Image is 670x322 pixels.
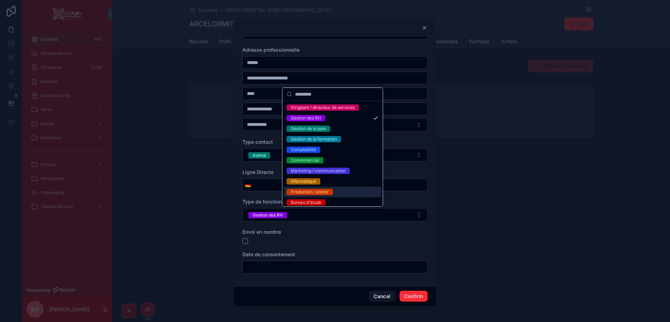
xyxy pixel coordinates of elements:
[291,157,319,163] div: Commmercial
[291,136,337,142] div: Gestion de la formation
[242,208,428,221] button: Select Button
[242,169,274,175] span: Ligne Directe
[291,178,316,185] div: Informatique
[242,251,295,257] span: Date de consentement
[248,211,287,218] button: Unselect GESTION_DES_RH
[242,47,300,53] span: Adresse professionnelle
[400,291,428,302] button: Confirm
[369,291,395,302] button: Cancel
[242,148,428,162] button: Select Button
[245,181,251,188] span: 🇩🇪
[291,125,326,132] div: Gestion de la paie
[253,152,266,159] div: Autres
[291,168,346,174] div: Marketing / communication
[291,115,321,121] div: Gestion des RH
[248,152,270,159] button: Unselect AUTRES
[291,189,329,195] div: Production / atelier
[242,229,281,235] span: Envoi en nombre
[291,147,316,153] div: Comptabilité
[282,101,383,206] div: Suggestions
[291,104,355,111] div: Dirigeant / directeur de services
[242,199,282,205] span: Type de fonction
[243,179,253,191] button: Select Button
[291,199,321,206] div: Bureau d'étude
[242,139,273,145] span: Type contact
[253,212,283,218] div: Gestion des RH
